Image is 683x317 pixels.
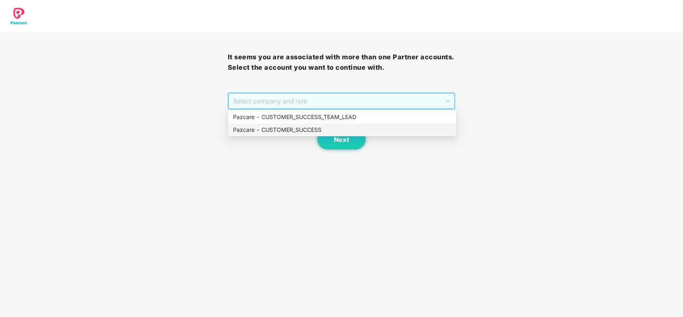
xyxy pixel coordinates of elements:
[233,113,451,121] div: Pazcare - CUSTOMER_SUCCESS_TEAM_LEAD
[334,136,349,143] span: Next
[228,52,456,73] h3: It seems you are associated with more than one Partner accounts. Select the account you want to c...
[228,123,456,136] div: Pazcare - CUSTOMER_SUCCESS
[228,111,456,123] div: Pazcare - CUSTOMER_SUCCESS_TEAM_LEAD
[233,93,450,109] span: Select company and role
[317,129,366,149] button: Next
[233,125,451,134] div: Pazcare - CUSTOMER_SUCCESS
